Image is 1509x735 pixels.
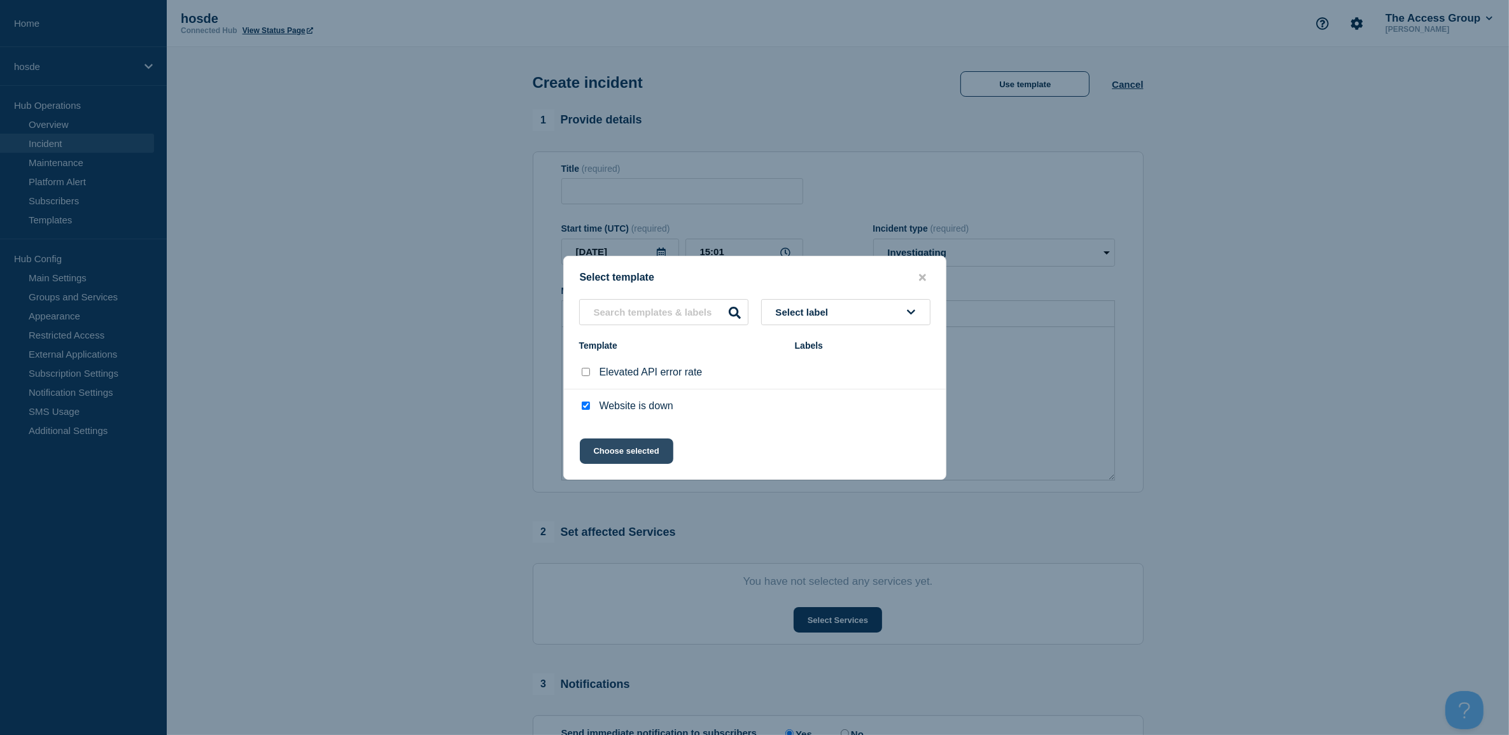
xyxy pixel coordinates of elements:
p: Elevated API error rate [600,367,703,378]
button: Choose selected [580,438,673,464]
button: Select label [761,299,930,325]
p: Website is down [600,400,673,412]
span: Select label [776,307,834,318]
div: Labels [795,340,930,351]
button: close button [915,272,930,284]
input: Elevated API error rate checkbox [582,368,590,376]
input: Website is down checkbox [582,402,590,410]
input: Search templates & labels [579,299,748,325]
div: Template [579,340,782,351]
div: Select template [564,272,946,284]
